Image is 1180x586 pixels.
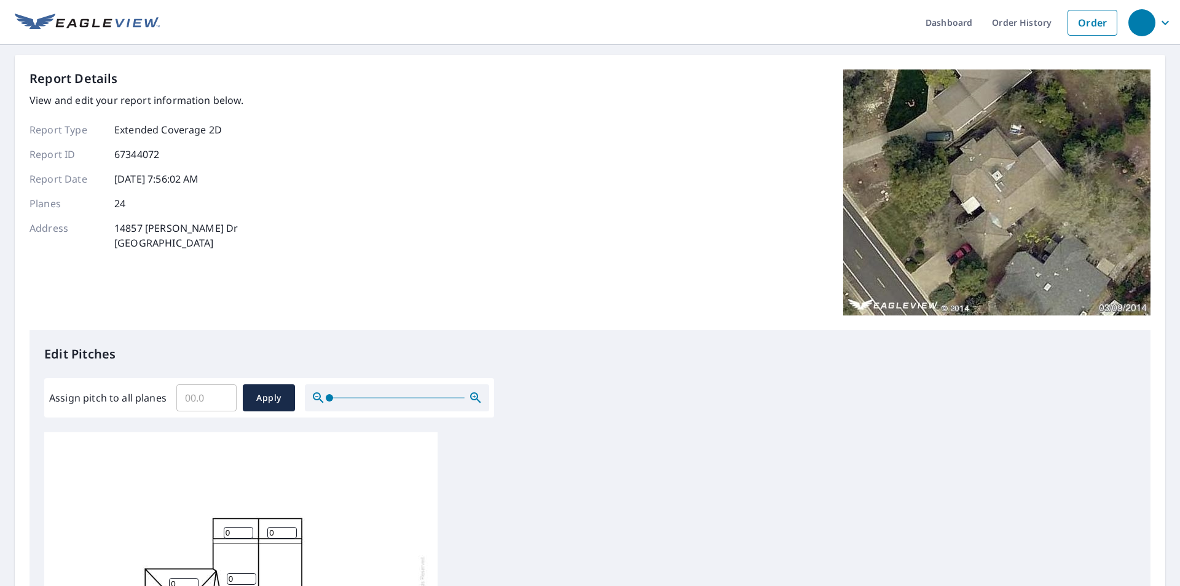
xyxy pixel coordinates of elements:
[114,196,125,211] p: 24
[29,122,103,137] p: Report Type
[114,221,238,250] p: 14857 [PERSON_NAME] Dr [GEOGRAPHIC_DATA]
[253,390,285,406] span: Apply
[29,93,244,108] p: View and edit your report information below.
[29,147,103,162] p: Report ID
[114,147,159,162] p: 67344072
[29,221,103,250] p: Address
[114,172,199,186] p: [DATE] 7:56:02 AM
[29,172,103,186] p: Report Date
[15,14,160,32] img: EV Logo
[44,345,1136,363] p: Edit Pitches
[29,69,118,88] p: Report Details
[1068,10,1117,36] a: Order
[843,69,1150,315] img: Top image
[176,381,237,415] input: 00.0
[29,196,103,211] p: Planes
[49,390,167,405] label: Assign pitch to all planes
[243,384,295,411] button: Apply
[114,122,222,137] p: Extended Coverage 2D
